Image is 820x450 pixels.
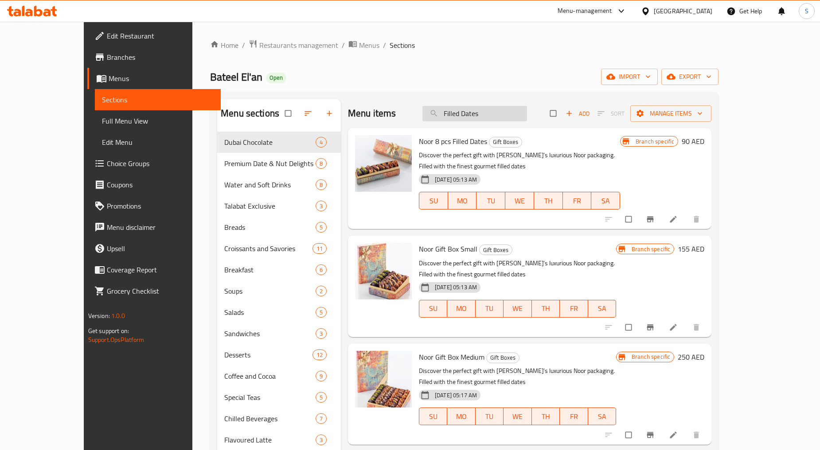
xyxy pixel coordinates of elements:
[423,194,445,207] span: SU
[505,192,534,209] button: WE
[563,107,592,120] button: Add
[422,106,527,121] input: search
[431,283,480,291] span: [DATE] 05:13 AM
[224,137,316,147] div: Dubai Chocolate
[224,371,316,381] span: Coffee and Cocoa
[487,353,519,363] span: Gift Boxes
[107,31,214,41] span: Edit Restaurant
[224,434,316,445] span: Flavoured Latte
[489,137,522,147] div: Gift Boxes
[504,407,531,425] button: WE
[249,39,338,51] a: Restaurants management
[107,222,214,233] span: Menu disclaimer
[259,40,338,50] span: Restaurants management
[535,410,556,423] span: TH
[107,243,214,254] span: Upsell
[419,365,616,388] p: Discover the perfect gift with [PERSON_NAME]’s luxurious Noor packaging. Filled with the finest g...
[355,243,412,299] img: Noor Gift Box Small
[224,201,316,211] span: Talabat Exclusive
[592,302,613,315] span: SA
[224,328,316,339] span: Sandwiches
[107,179,214,190] span: Coupons
[595,194,617,207] span: SA
[359,40,379,50] span: Menus
[87,259,221,280] a: Coverage Report
[479,410,500,423] span: TU
[316,328,327,339] div: items
[342,40,345,50] li: /
[316,202,326,210] span: 3
[316,308,326,317] span: 5
[87,153,221,174] a: Choice Groups
[563,410,584,423] span: FR
[111,310,125,322] span: 1.0.0
[88,334,144,345] a: Support.OpsPlatform
[87,25,221,47] a: Edit Restaurant
[266,74,286,81] span: Open
[476,192,505,209] button: TU
[419,242,477,256] span: Noor Gift Box Small
[687,318,708,337] button: delete
[447,407,475,425] button: MO
[452,194,473,207] span: MO
[224,264,316,275] span: Breakfast
[221,107,279,120] h2: Menu sections
[316,436,326,444] span: 3
[419,300,447,318] button: SU
[217,153,341,174] div: Premium Date & Nut Delights8
[451,302,472,315] span: MO
[640,209,662,229] button: Branch-specific-item
[687,209,708,229] button: delete
[419,150,620,172] p: Discover the perfect gift with [PERSON_NAME]’s luxurious Noor packaging. Filled with the finest g...
[620,211,639,228] span: Select to update
[224,413,316,424] span: Chilled Beverages
[566,194,588,207] span: FR
[316,179,327,190] div: items
[107,52,214,62] span: Branches
[87,174,221,195] a: Coupons
[316,287,326,295] span: 2
[630,105,711,122] button: Manage items
[88,325,129,337] span: Get support on:
[640,318,662,337] button: Branch-specific-item
[316,201,327,211] div: items
[217,323,341,344] div: Sandwiches3
[109,73,214,84] span: Menus
[479,244,512,255] div: Gift Boxes
[669,215,679,224] a: Edit menu item
[316,372,326,380] span: 9
[95,110,221,132] a: Full Menu View
[95,132,221,153] a: Edit Menu
[592,410,613,423] span: SA
[312,243,327,254] div: items
[355,351,412,407] img: Noor Gift Box Medium
[383,40,386,50] li: /
[805,6,808,16] span: S
[507,410,528,423] span: WE
[479,302,500,315] span: TU
[87,217,221,238] a: Menu disclaimer
[87,68,221,89] a: Menus
[637,108,704,119] span: Manage items
[88,310,110,322] span: Version:
[217,387,341,408] div: Special Teas5
[355,135,412,192] img: Noor 8 pcs Filled Dates
[224,243,312,254] span: Croissants and Savories
[316,223,326,232] span: 5
[486,353,519,363] div: Gift Boxes
[640,425,662,445] button: Branch-specific-item
[316,222,327,233] div: items
[669,431,679,439] a: Edit menu item
[423,410,444,423] span: SU
[601,69,658,85] button: import
[566,109,590,119] span: Add
[316,286,327,296] div: items
[224,222,316,233] span: Breads
[217,174,341,195] div: Water and Soft Drinks8
[316,330,326,338] span: 3
[661,69,718,85] button: export
[532,300,560,318] button: TH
